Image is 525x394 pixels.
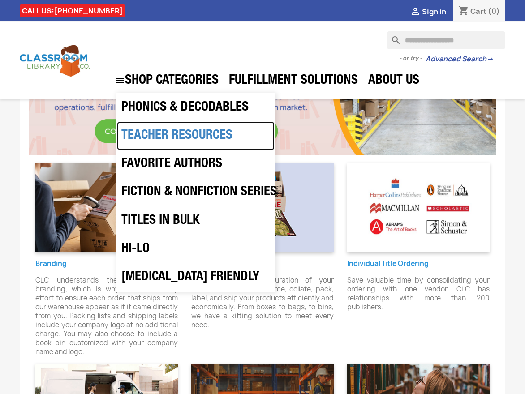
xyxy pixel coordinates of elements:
h6: Branding [35,260,178,268]
i:  [410,7,421,17]
span: → [486,55,493,64]
span: - or try - [399,54,426,63]
a: Fulfillment Solutions [224,72,362,90]
img: Classroom Library Company Branding [35,163,178,252]
i: search [387,31,398,42]
img: Classroom Library Company [20,45,90,77]
span: Sign in [422,7,446,17]
i: shopping_cart [458,6,469,17]
input: Search [387,31,505,49]
h6: Individual Title Ordering [347,260,490,268]
a: Favorite Authors [117,150,275,178]
a: Teacher Resources [117,122,275,150]
a: Advanced Search→ [426,55,493,64]
span: (0) [488,6,500,16]
i:  [114,75,125,86]
a: About Us [364,72,424,90]
p: CLC understands the importance of branding, which is why we make every effort to ensure each orde... [35,276,178,356]
a: Hi-Lo [117,235,275,263]
a: [PHONE_NUMBER] [54,6,123,16]
p: No matter the configuration of your collections, CLC can source, collate, pack, label, and ship y... [191,276,334,330]
a: Phonics & Decodables [117,94,275,122]
a:  Sign in [410,7,446,17]
a: [MEDICAL_DATA] Friendly [117,263,275,291]
span: Cart [470,6,486,16]
a: SHOP CATEGORIES [110,71,223,90]
a: Fiction & Nonfiction Series [117,178,275,206]
div: CALL US: [20,4,125,17]
a: Titles in Bulk [117,207,275,235]
p: Save valuable time by consolidating your ordering with one vendor. CLC has relationships with mor... [347,276,490,312]
img: Classroom Library Company Ordering [347,163,490,252]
